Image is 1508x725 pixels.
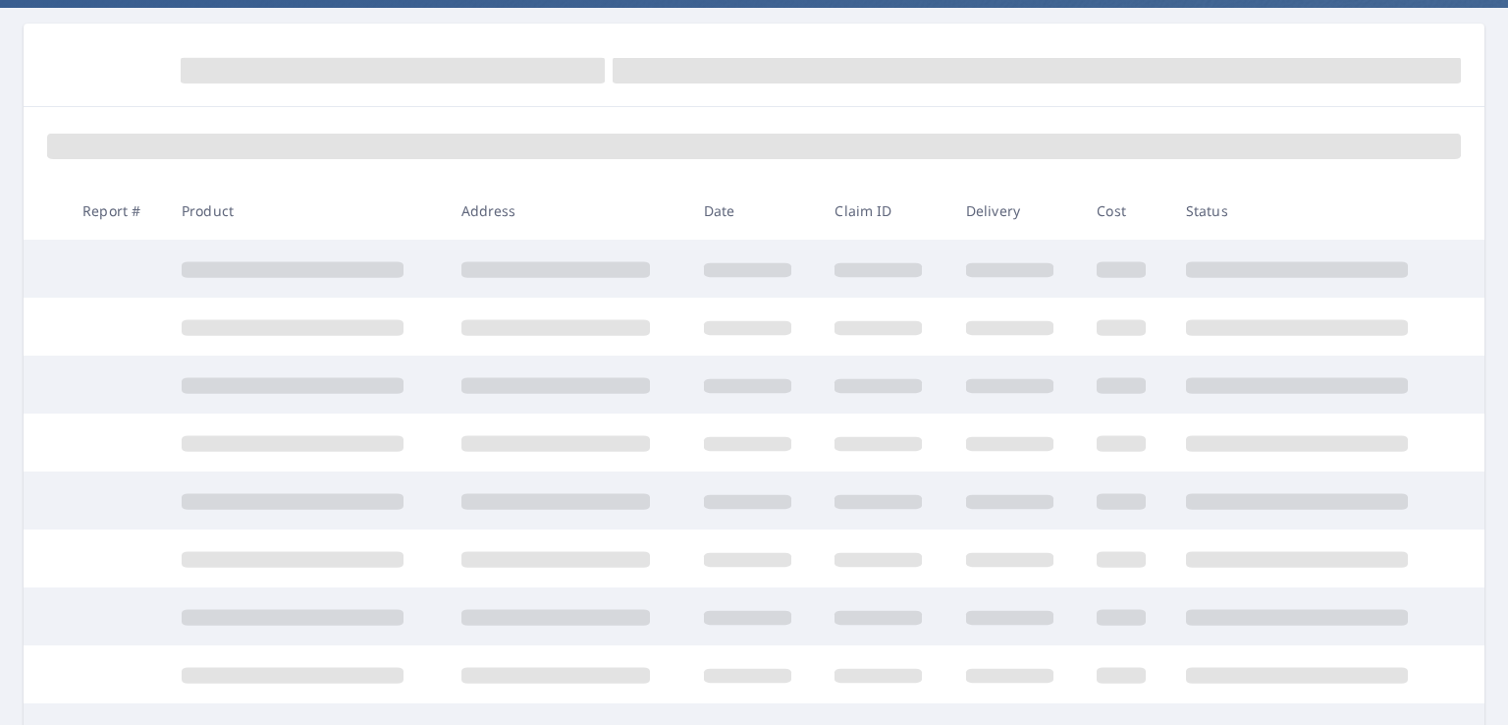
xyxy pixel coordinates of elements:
th: Date [688,182,819,240]
th: Address [446,182,688,240]
th: Delivery [950,182,1081,240]
th: Product [166,182,446,240]
th: Status [1170,182,1450,240]
th: Report # [67,182,166,240]
th: Claim ID [819,182,949,240]
th: Cost [1081,182,1170,240]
